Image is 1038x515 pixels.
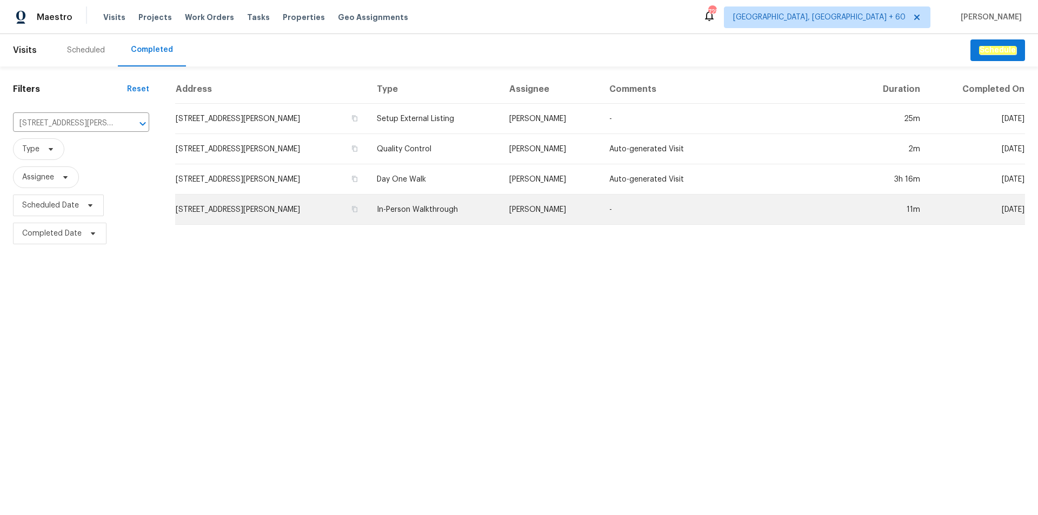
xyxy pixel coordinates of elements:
span: Completed Date [22,228,82,239]
td: [DATE] [929,104,1025,134]
td: 2m [855,134,929,164]
td: Auto-generated Visit [601,134,856,164]
td: [DATE] [929,164,1025,195]
th: Completed On [929,75,1025,104]
td: 25m [855,104,929,134]
span: [GEOGRAPHIC_DATA], [GEOGRAPHIC_DATA] + 60 [733,12,906,23]
td: [DATE] [929,134,1025,164]
h1: Filters [13,84,127,95]
button: Schedule [970,39,1025,62]
td: - [601,195,856,225]
td: 3h 16m [855,164,929,195]
th: Comments [601,75,856,104]
th: Assignee [501,75,601,104]
span: Visits [103,12,125,23]
input: Search for an address... [13,115,119,132]
td: Auto-generated Visit [601,164,856,195]
button: Open [135,116,150,131]
td: In-Person Walkthrough [368,195,501,225]
th: Duration [855,75,929,104]
td: [STREET_ADDRESS][PERSON_NAME] [175,134,368,164]
span: Scheduled Date [22,200,79,211]
td: [PERSON_NAME] [501,134,601,164]
button: Copy Address [350,174,360,184]
em: Schedule [979,46,1016,55]
td: [STREET_ADDRESS][PERSON_NAME] [175,164,368,195]
div: Completed [131,44,173,55]
span: Properties [283,12,325,23]
button: Copy Address [350,204,360,214]
td: [DATE] [929,195,1025,225]
td: - [601,104,856,134]
span: Maestro [37,12,72,23]
span: Type [22,144,39,155]
span: [PERSON_NAME] [956,12,1022,23]
button: Copy Address [350,113,360,123]
div: 725 [708,6,716,17]
span: Assignee [22,172,54,183]
td: Quality Control [368,134,501,164]
td: 11m [855,195,929,225]
div: Scheduled [67,45,105,56]
div: Reset [127,84,149,95]
td: [STREET_ADDRESS][PERSON_NAME] [175,195,368,225]
span: Projects [138,12,172,23]
td: Day One Walk [368,164,501,195]
td: [PERSON_NAME] [501,195,601,225]
td: [PERSON_NAME] [501,164,601,195]
button: Copy Address [350,144,360,153]
td: Setup External Listing [368,104,501,134]
span: Visits [13,38,37,62]
td: [PERSON_NAME] [501,104,601,134]
span: Work Orders [185,12,234,23]
span: Tasks [247,14,270,21]
span: Geo Assignments [338,12,408,23]
th: Address [175,75,368,104]
th: Type [368,75,501,104]
td: [STREET_ADDRESS][PERSON_NAME] [175,104,368,134]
